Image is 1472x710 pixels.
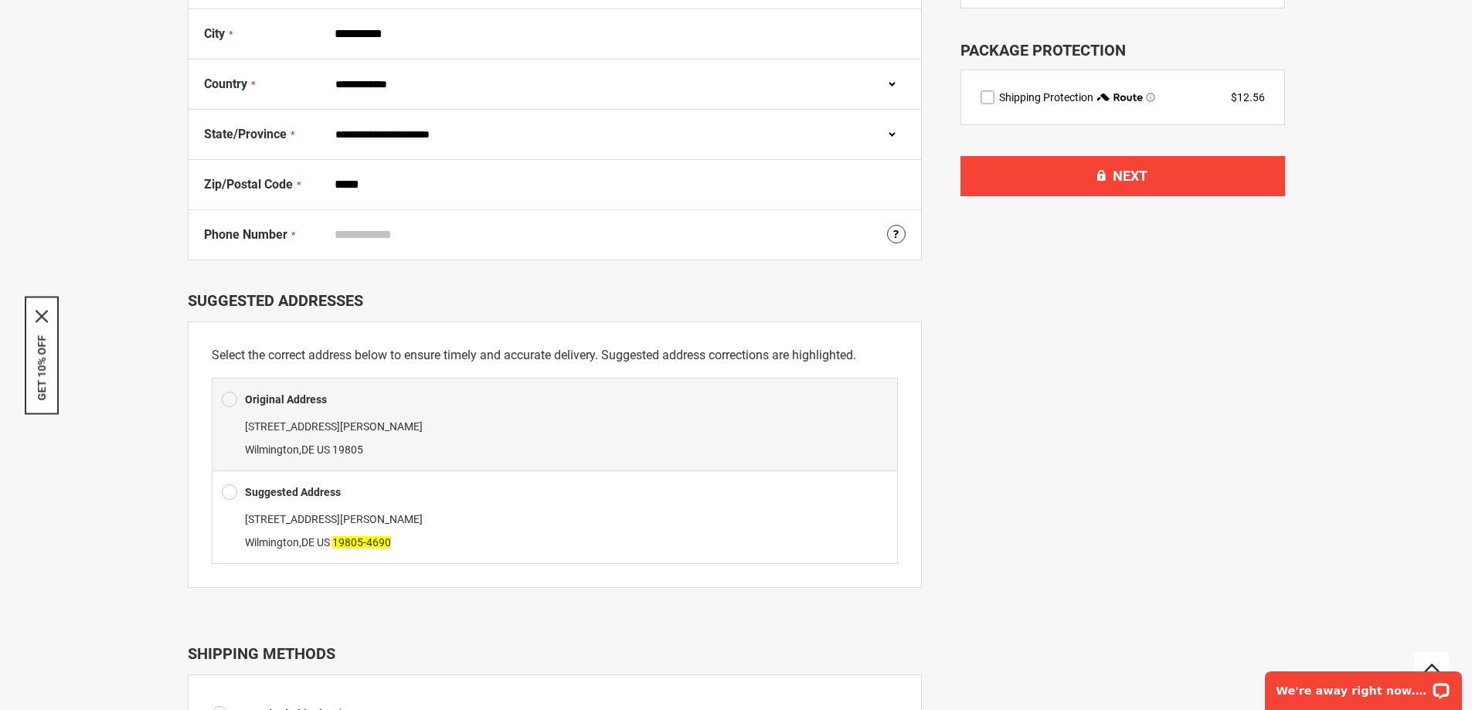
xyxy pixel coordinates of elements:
div: Package Protection [960,39,1285,62]
span: [STREET_ADDRESS][PERSON_NAME] [245,513,423,525]
div: route shipping protection selector element [981,90,1265,105]
span: Phone Number [204,227,287,242]
span: Country [204,76,247,91]
span: State/Province [204,127,287,141]
b: Suggested Address [245,486,341,498]
div: , [222,415,888,461]
span: DE [301,443,314,456]
b: Original Address [245,393,327,406]
span: Wilmington [245,536,299,549]
span: Zip/Postal Code [204,177,293,192]
svg: close icon [36,310,48,322]
span: Shipping Protection [999,91,1093,104]
span: Wilmington [245,443,299,456]
p: Select the correct address below to ensure timely and accurate delivery. Suggested address correc... [212,345,898,365]
div: Suggested Addresses [188,291,922,310]
button: GET 10% OFF [36,335,48,400]
span: 19805-4690 [332,536,391,549]
span: DE [301,536,314,549]
span: Learn more [1146,93,1155,102]
span: US [317,443,330,456]
div: $12.56 [1231,90,1265,105]
iframe: LiveChat chat widget [1255,661,1472,710]
span: 19805 [332,443,363,456]
button: Close [36,310,48,322]
span: [STREET_ADDRESS][PERSON_NAME] [245,420,423,433]
span: Next [1113,168,1147,184]
div: Shipping Methods [188,644,922,663]
div: , [222,508,888,554]
button: Next [960,156,1285,196]
span: US [317,536,330,549]
span: City [204,26,225,41]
